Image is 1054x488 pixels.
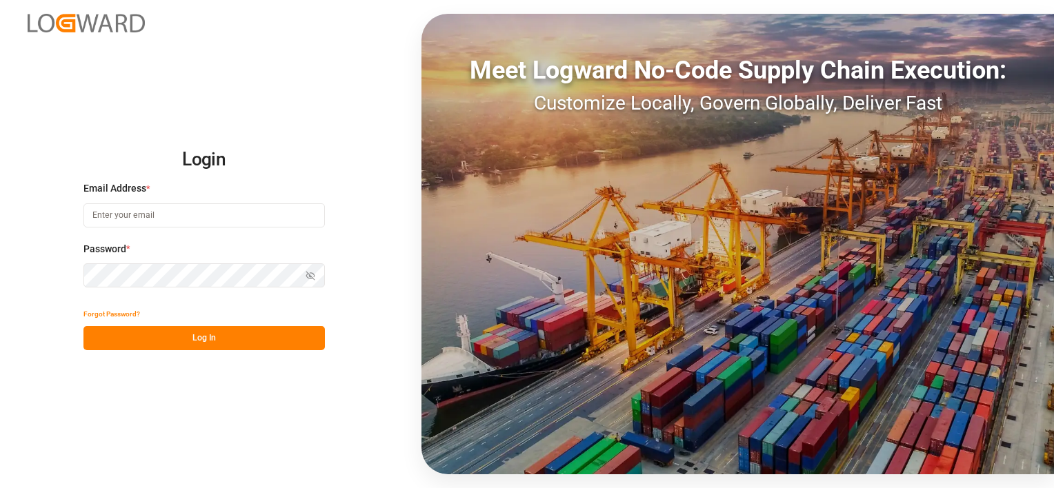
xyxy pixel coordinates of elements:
[28,14,145,32] img: Logward_new_orange.png
[83,203,325,227] input: Enter your email
[83,302,140,326] button: Forgot Password?
[421,52,1054,89] div: Meet Logward No-Code Supply Chain Execution:
[83,242,126,256] span: Password
[83,326,325,350] button: Log In
[83,181,146,196] span: Email Address
[421,89,1054,118] div: Customize Locally, Govern Globally, Deliver Fast
[83,138,325,182] h2: Login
